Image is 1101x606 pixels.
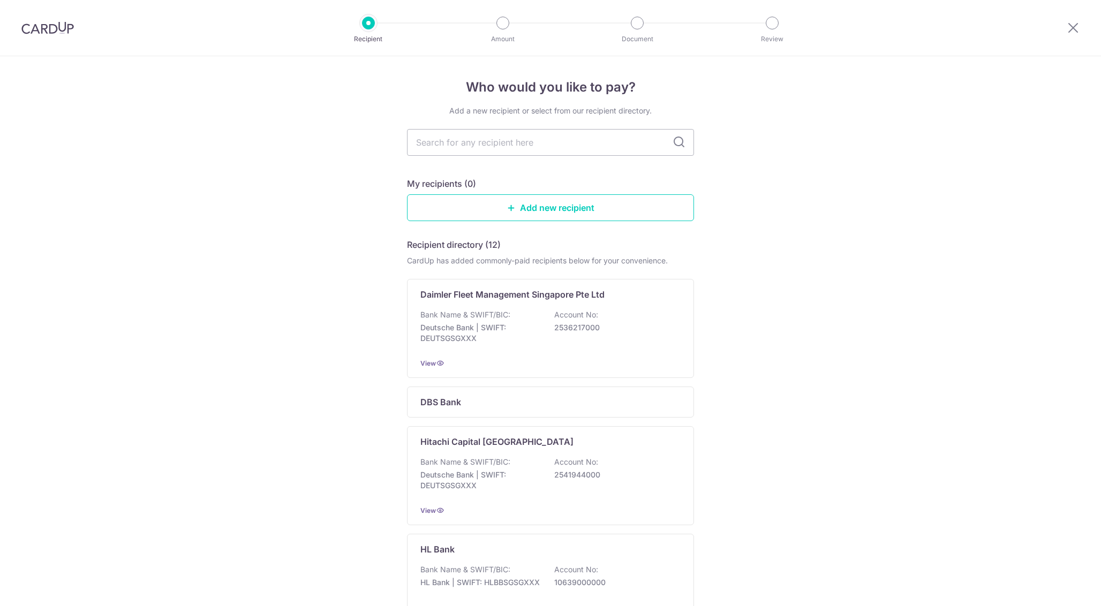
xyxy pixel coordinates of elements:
[420,506,436,514] a: View
[407,238,501,251] h5: Recipient directory (12)
[329,34,408,44] p: Recipient
[407,177,476,190] h5: My recipients (0)
[420,359,436,367] a: View
[554,577,674,588] p: 10639000000
[420,435,574,448] p: Hitachi Capital [GEOGRAPHIC_DATA]
[733,34,812,44] p: Review
[420,288,605,301] p: Daimler Fleet Management Singapore Pte Ltd
[407,129,694,156] input: Search for any recipient here
[420,322,540,344] p: Deutsche Bank | SWIFT: DEUTSGSGXXX
[21,21,74,34] img: CardUp
[420,309,510,320] p: Bank Name & SWIFT/BIC:
[554,309,598,320] p: Account No:
[463,34,542,44] p: Amount
[407,255,694,266] div: CardUp has added commonly-paid recipients below for your convenience.
[420,457,510,467] p: Bank Name & SWIFT/BIC:
[554,564,598,575] p: Account No:
[554,457,598,467] p: Account No:
[420,564,510,575] p: Bank Name & SWIFT/BIC:
[407,78,694,97] h4: Who would you like to pay?
[420,396,461,408] p: DBS Bank
[420,577,540,588] p: HL Bank | SWIFT: HLBBSGSGXXX
[554,322,674,333] p: 2536217000
[598,34,677,44] p: Document
[420,543,455,556] p: HL Bank
[407,194,694,221] a: Add new recipient
[554,469,674,480] p: 2541944000
[407,105,694,116] div: Add a new recipient or select from our recipient directory.
[1032,574,1090,601] iframe: Opens a widget where you can find more information
[420,469,540,491] p: Deutsche Bank | SWIFT: DEUTSGSGXXX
